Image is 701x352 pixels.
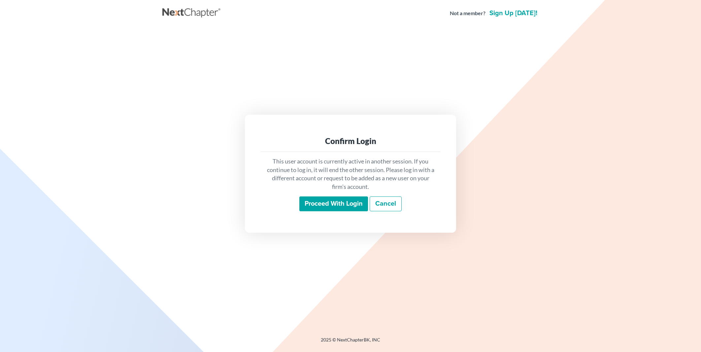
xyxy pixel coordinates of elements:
div: 2025 © NextChapterBK, INC [162,337,539,348]
p: This user account is currently active in another session. If you continue to log in, it will end ... [266,157,435,191]
a: Cancel [370,196,402,212]
a: Sign up [DATE]! [488,10,539,16]
div: Confirm Login [266,136,435,146]
strong: Not a member? [450,10,485,17]
input: Proceed with login [299,196,368,212]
